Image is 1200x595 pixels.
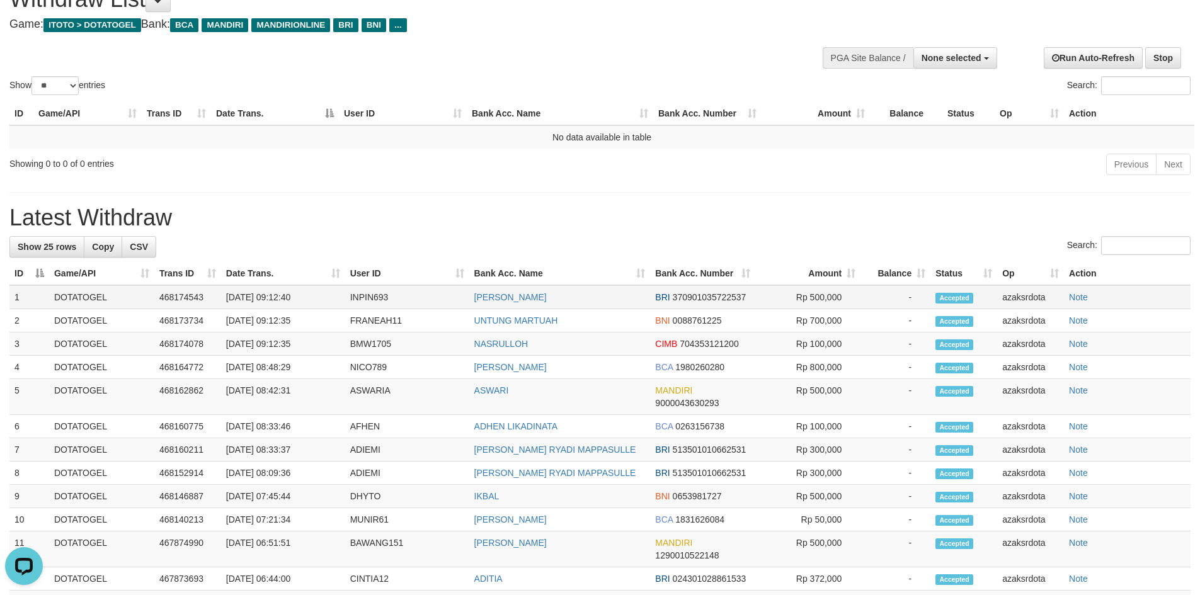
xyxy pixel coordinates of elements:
[755,356,860,379] td: Rp 800,000
[997,462,1064,485] td: azaksrdota
[221,309,345,332] td: [DATE] 09:12:35
[49,356,154,379] td: DOTATOGEL
[154,462,221,485] td: 468152914
[9,438,49,462] td: 7
[362,18,386,32] span: BNI
[49,285,154,309] td: DOTATOGEL
[154,285,221,309] td: 468174543
[221,356,345,379] td: [DATE] 08:48:29
[154,379,221,415] td: 468162862
[655,514,673,524] span: BCA
[1069,574,1088,584] a: Note
[345,262,469,285] th: User ID: activate to sort column ascending
[913,47,997,69] button: None selected
[84,236,122,258] a: Copy
[823,47,913,69] div: PGA Site Balance /
[860,508,930,531] td: -
[9,102,33,125] th: ID
[251,18,330,32] span: MANDIRIONLINE
[997,262,1064,285] th: Op: activate to sort column ascending
[345,438,469,462] td: ADIEMI
[995,102,1064,125] th: Op: activate to sort column ascending
[935,363,973,373] span: Accepted
[154,332,221,356] td: 468174078
[9,332,49,356] td: 3
[997,309,1064,332] td: azaksrdota
[49,567,154,591] td: DOTATOGEL
[755,332,860,356] td: Rp 100,000
[474,362,547,372] a: [PERSON_NAME]
[922,53,981,63] span: None selected
[755,508,860,531] td: Rp 50,000
[474,385,509,395] a: ASWARI
[221,332,345,356] td: [DATE] 09:12:35
[345,379,469,415] td: ASWARIA
[755,567,860,591] td: Rp 372,000
[860,309,930,332] td: -
[1156,154,1191,175] a: Next
[1069,362,1088,372] a: Note
[154,508,221,531] td: 468140213
[18,242,76,252] span: Show 25 rows
[221,285,345,309] td: [DATE] 09:12:40
[755,262,860,285] th: Amount: activate to sort column ascending
[9,76,105,95] label: Show entries
[860,531,930,567] td: -
[860,567,930,591] td: -
[49,379,154,415] td: DOTATOGEL
[345,309,469,332] td: FRANEAH11
[9,531,49,567] td: 11
[345,356,469,379] td: NICO789
[221,567,345,591] td: [DATE] 06:44:00
[655,292,670,302] span: BRI
[9,379,49,415] td: 5
[755,438,860,462] td: Rp 300,000
[755,531,860,567] td: Rp 500,000
[997,567,1064,591] td: azaksrdota
[1145,47,1181,69] a: Stop
[675,514,724,524] span: Copy 1831626084 to clipboard
[345,485,469,508] td: DHYTO
[333,18,358,32] span: BRI
[9,462,49,485] td: 8
[154,531,221,567] td: 467874990
[935,574,973,585] span: Accepted
[997,531,1064,567] td: azaksrdota
[49,462,154,485] td: DOTATOGEL
[467,102,653,125] th: Bank Acc. Name: activate to sort column ascending
[1064,262,1191,285] th: Action
[860,356,930,379] td: -
[154,415,221,438] td: 468160775
[997,508,1064,531] td: azaksrdota
[755,415,860,438] td: Rp 100,000
[33,102,142,125] th: Game/API: activate to sort column ascending
[870,102,942,125] th: Balance
[1067,236,1191,255] label: Search:
[1044,47,1143,69] a: Run Auto-Refresh
[9,485,49,508] td: 9
[935,339,973,350] span: Accepted
[755,485,860,508] td: Rp 500,000
[9,285,49,309] td: 1
[474,538,547,548] a: [PERSON_NAME]
[202,18,248,32] span: MANDIRI
[9,152,491,170] div: Showing 0 to 0 of 0 entries
[655,468,670,478] span: BRI
[345,415,469,438] td: AFHEN
[675,421,724,431] span: Copy 0263156738 to clipboard
[154,485,221,508] td: 468146887
[469,262,651,285] th: Bank Acc. Name: activate to sort column ascending
[9,356,49,379] td: 4
[997,415,1064,438] td: azaksrdota
[49,531,154,567] td: DOTATOGEL
[9,309,49,332] td: 2
[221,262,345,285] th: Date Trans.: activate to sort column ascending
[673,292,746,302] span: Copy 370901035722537 to clipboard
[653,102,762,125] th: Bank Acc. Number: activate to sort column ascending
[474,421,558,431] a: ADHEN LIKADINATA
[755,285,860,309] td: Rp 500,000
[389,18,406,32] span: ...
[860,415,930,438] td: -
[935,293,973,303] span: Accepted
[935,515,973,526] span: Accepted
